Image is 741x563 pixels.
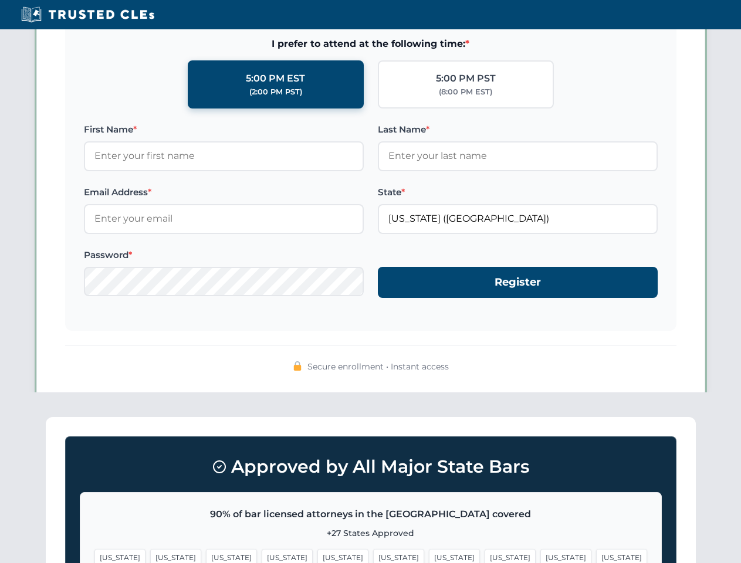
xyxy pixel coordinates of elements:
[378,123,658,137] label: Last Name
[249,86,302,98] div: (2:00 PM PST)
[84,123,364,137] label: First Name
[293,361,302,371] img: 🔒
[18,6,158,23] img: Trusted CLEs
[246,71,305,86] div: 5:00 PM EST
[307,360,449,373] span: Secure enrollment • Instant access
[84,36,658,52] span: I prefer to attend at the following time:
[84,248,364,262] label: Password
[378,141,658,171] input: Enter your last name
[378,267,658,298] button: Register
[94,507,647,522] p: 90% of bar licensed attorneys in the [GEOGRAPHIC_DATA] covered
[84,185,364,199] label: Email Address
[439,86,492,98] div: (8:00 PM EST)
[94,527,647,540] p: +27 States Approved
[80,451,662,483] h3: Approved by All Major State Bars
[84,141,364,171] input: Enter your first name
[84,204,364,233] input: Enter your email
[378,185,658,199] label: State
[378,204,658,233] input: Florida (FL)
[436,71,496,86] div: 5:00 PM PST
